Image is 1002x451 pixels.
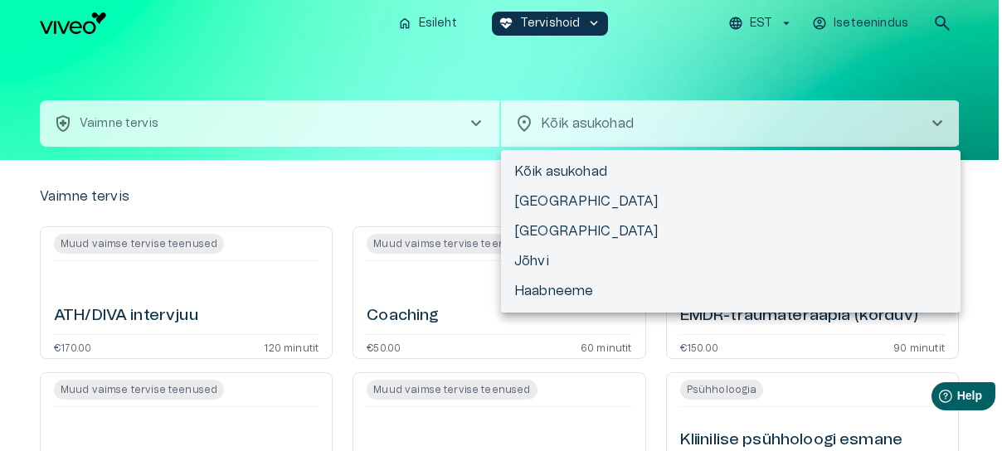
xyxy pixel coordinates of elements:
[501,157,961,187] li: Kõik asukohad
[501,246,961,276] li: Jõhvi
[501,276,961,306] li: Haabneeme
[873,376,1002,422] iframe: Help widget launcher
[501,187,961,216] li: [GEOGRAPHIC_DATA]
[501,216,961,246] li: [GEOGRAPHIC_DATA]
